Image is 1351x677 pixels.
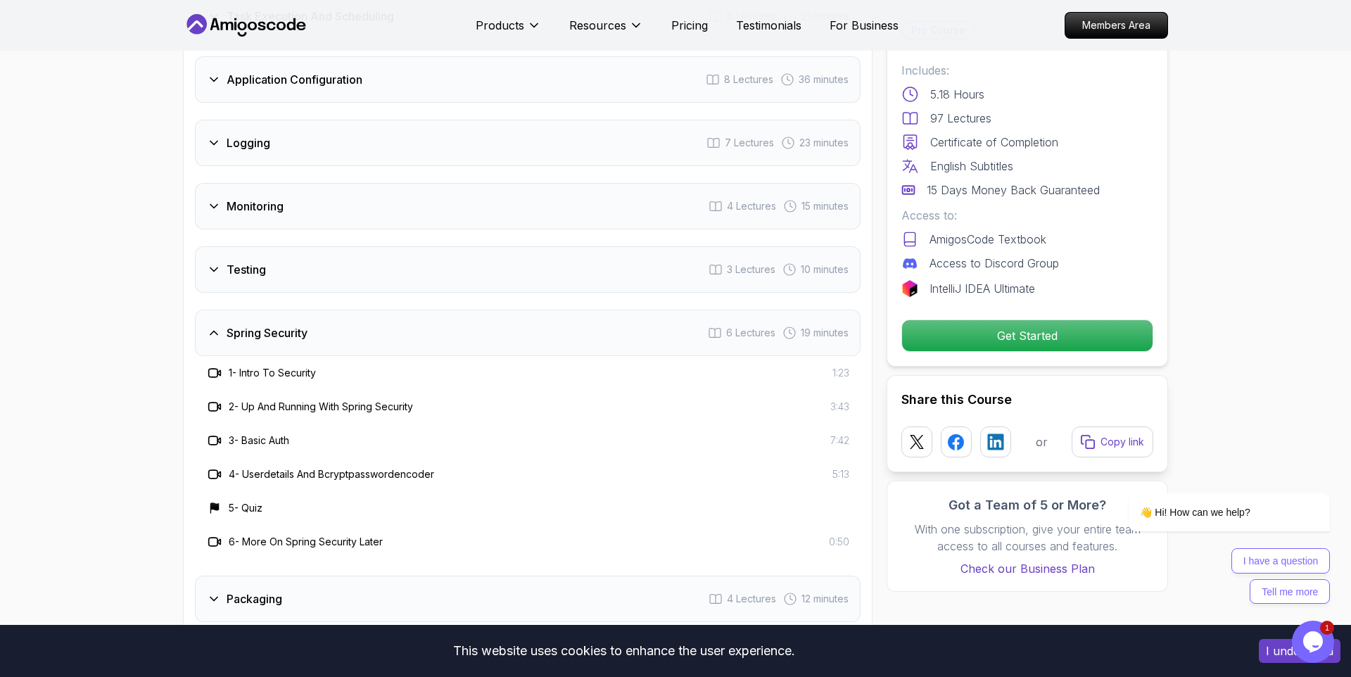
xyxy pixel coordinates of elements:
span: 7 Lectures [725,136,774,150]
iframe: chat widget [1084,382,1337,614]
p: 97 Lectures [930,110,991,127]
a: Members Area [1065,12,1168,39]
p: AmigosCode Textbook [930,231,1046,248]
p: English Subtitles [930,158,1013,175]
button: Accept cookies [1259,639,1340,663]
span: 4 Lectures [727,592,776,606]
p: 15 Days Money Back Guaranteed [927,182,1100,198]
p: Members Area [1065,13,1167,38]
div: This website uses cookies to enhance the user experience. [11,635,1238,666]
p: Includes: [901,62,1153,79]
p: Get Started [902,320,1153,351]
span: 36 minutes [799,72,849,87]
h3: Logging [227,134,270,151]
button: Products [476,17,541,45]
button: Copy link [1072,426,1153,457]
h2: Share this Course [901,390,1153,410]
p: IntelliJ IDEA Ultimate [930,280,1035,297]
span: 3 Lectures [727,262,775,277]
h3: Packaging [227,590,282,607]
a: Pricing [671,17,708,34]
span: 0:50 [829,535,849,549]
p: Access to: [901,207,1153,224]
h3: Testing [227,261,266,278]
span: 4 Lectures [727,199,776,213]
h3: 6 - More On Spring Security Later [229,535,383,549]
button: Get Started [901,319,1153,352]
h3: Monitoring [227,198,284,215]
span: 5:13 [832,467,849,481]
p: or [1036,434,1048,450]
button: Spring Security6 Lectures 19 minutes [195,310,861,356]
span: 19 minutes [801,326,849,340]
h3: 2 - Up And Running With Spring Security [229,400,413,414]
span: 1:23 [832,366,849,380]
button: Application Configuration8 Lectures 36 minutes [195,56,861,103]
h3: Got a Team of 5 or More? [901,495,1153,515]
span: 6 Lectures [726,326,775,340]
img: jetbrains logo [901,280,918,297]
h3: Application Configuration [227,71,362,88]
span: 12 minutes [801,592,849,606]
h3: 3 - Basic Auth [229,434,289,448]
p: Certificate of Completion [930,134,1058,151]
p: Access to Discord Group [930,255,1059,272]
h3: 4 - Userdetails And Bcryptpasswordencoder [229,467,434,481]
p: With one subscription, give your entire team access to all courses and features. [901,521,1153,555]
iframe: chat widget [1292,621,1337,663]
p: Resources [569,17,626,34]
span: 15 minutes [801,199,849,213]
span: 7:42 [830,434,849,448]
span: 8 Lectures [724,72,773,87]
button: Logging7 Lectures 23 minutes [195,120,861,166]
h3: Spring Security [227,324,307,341]
span: 23 minutes [799,136,849,150]
h3: 5 - Quiz [229,501,262,515]
button: Packaging4 Lectures 12 minutes [195,576,861,622]
p: Products [476,17,524,34]
span: 10 minutes [801,262,849,277]
p: 5.18 Hours [930,86,984,103]
h3: 1 - Intro To Security [229,366,316,380]
a: Check our Business Plan [901,560,1153,577]
button: Testing3 Lectures 10 minutes [195,246,861,293]
a: Testimonials [736,17,801,34]
button: Monitoring4 Lectures 15 minutes [195,183,861,229]
a: For Business [830,17,899,34]
button: Resources [569,17,643,45]
span: 3:43 [830,400,849,414]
